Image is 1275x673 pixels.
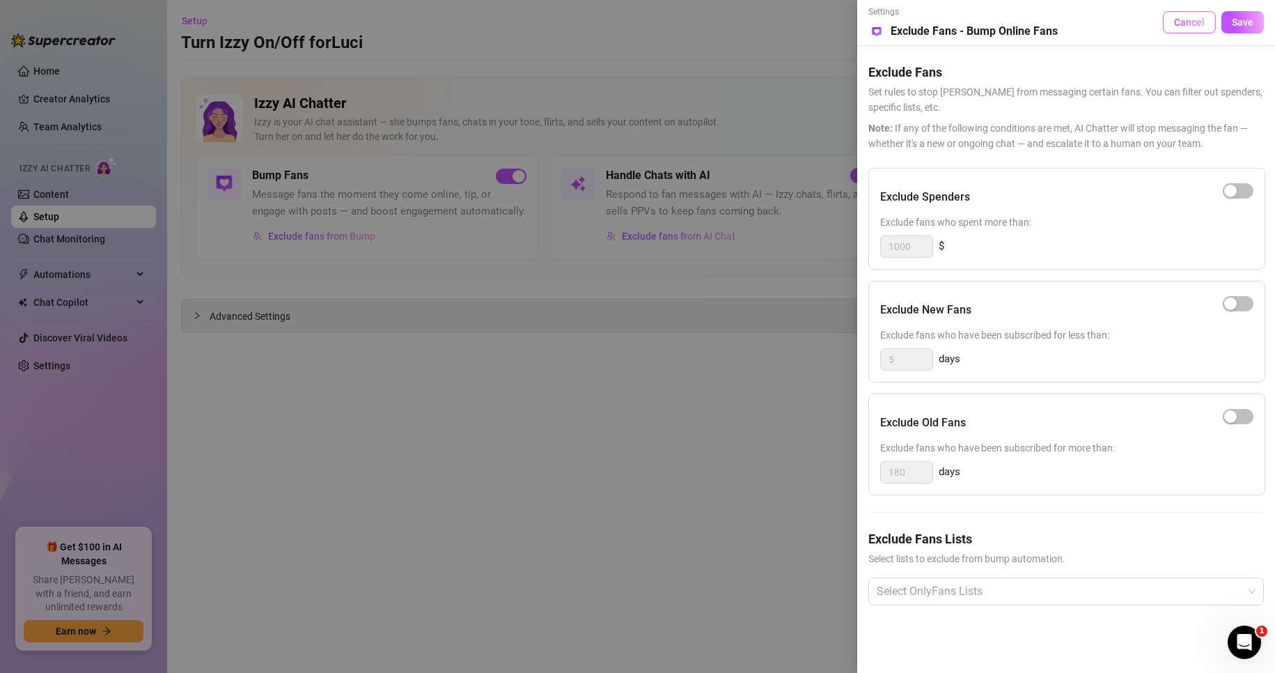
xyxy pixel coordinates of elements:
span: Set rules to stop [PERSON_NAME] from messaging certain fans. You can filter out spenders, specifi... [868,84,1264,115]
button: Save [1221,11,1264,33]
h5: Exclude Spenders [880,189,970,206]
span: Settings [868,6,1058,19]
span: Exclude fans who have been subscribed for more than: [880,440,1253,456]
span: days [939,464,960,481]
h5: Exclude New Fans [880,302,971,318]
h5: Exclude Fans [868,63,1264,82]
span: Cancel [1174,17,1205,28]
span: Note: [868,123,893,134]
span: $ [939,238,944,255]
span: Exclude fans who have been subscribed for less than: [880,327,1253,343]
iframe: Intercom live chat [1228,626,1261,659]
span: days [939,351,960,368]
h5: Exclude Old Fans [880,415,966,431]
span: Exclude fans who spent more than: [880,215,1253,230]
span: Save [1232,17,1253,28]
h5: Exclude Fans Lists [868,529,1264,548]
h5: Exclude Fans - Bump Online Fans [891,23,1058,40]
span: If any of the following conditions are met, AI Chatter will stop messaging the fan — whether it's... [868,121,1264,151]
span: 1 [1256,626,1267,637]
button: Cancel [1163,11,1216,33]
span: Select lists to exclude from bump automation. [868,551,1264,566]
